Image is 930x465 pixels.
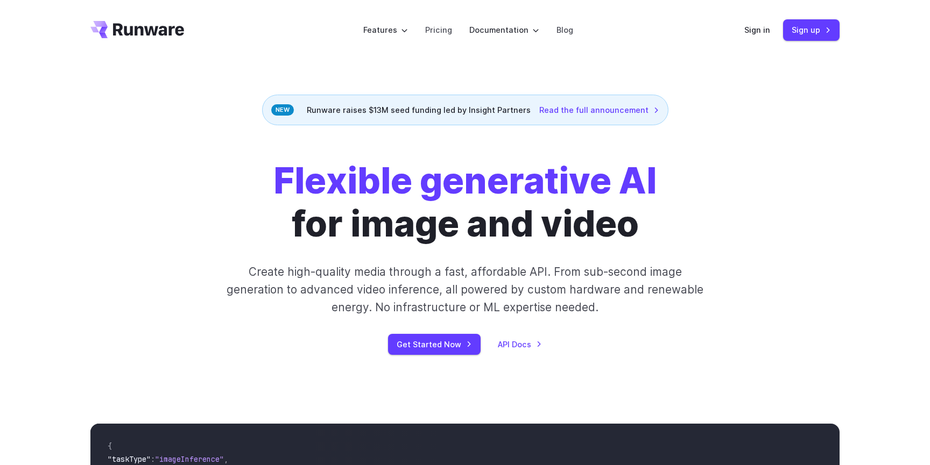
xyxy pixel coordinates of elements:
strong: Flexible generative AI [273,159,657,202]
span: { [108,441,112,451]
div: Runware raises $13M seed funding led by Insight Partners [262,95,668,125]
a: Blog [556,24,573,36]
a: Read the full announcement [539,104,659,116]
a: Sign up [783,19,840,40]
span: : [151,454,155,464]
a: API Docs [498,338,542,350]
span: "imageInference" [155,454,224,464]
label: Features [363,24,408,36]
span: "taskType" [108,454,151,464]
span: , [224,454,228,464]
h1: for image and video [273,160,657,246]
a: Sign in [744,24,770,36]
a: Go to / [90,21,184,38]
a: Pricing [425,24,452,36]
p: Create high-quality media through a fast, affordable API. From sub-second image generation to adv... [226,263,705,317]
label: Documentation [469,24,539,36]
a: Get Started Now [388,334,481,355]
